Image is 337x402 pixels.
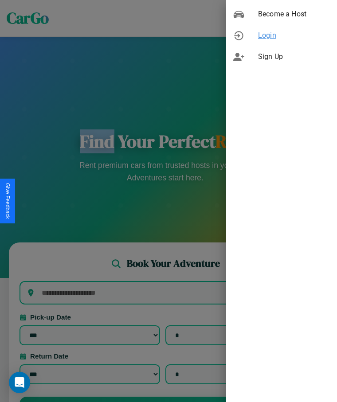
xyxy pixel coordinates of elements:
[258,9,330,20] span: Become a Host
[258,30,330,41] span: Login
[226,4,337,25] div: Become a Host
[226,25,337,46] div: Login
[4,183,11,219] div: Give Feedback
[258,51,330,62] span: Sign Up
[226,46,337,67] div: Sign Up
[9,372,30,393] div: Open Intercom Messenger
